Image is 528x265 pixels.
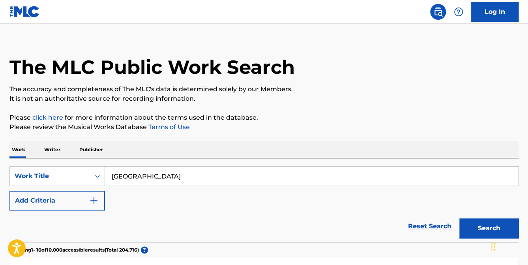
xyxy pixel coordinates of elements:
[491,235,496,259] div: Drag
[454,7,463,17] img: help
[430,4,446,20] a: Public Search
[9,55,295,79] h1: The MLC Public Work Search
[147,123,190,131] a: Terms of Use
[9,122,519,132] p: Please review the Musical Works Database
[141,246,148,254] span: ?
[77,141,105,158] p: Publisher
[15,171,86,181] div: Work Title
[451,4,466,20] div: Help
[489,227,528,265] iframe: Chat Widget
[32,114,63,121] a: click here
[9,94,519,103] p: It is not an authoritative source for recording information.
[9,113,519,122] p: Please for more information about the terms used in the database.
[471,2,519,22] a: Log In
[9,246,139,254] p: Showing 1 - 10 of 10,000 accessible results (Total 204,716 )
[9,191,105,210] button: Add Criteria
[9,141,28,158] p: Work
[89,196,99,205] img: 9d2ae6d4665cec9f34b9.svg
[9,6,40,17] img: MLC Logo
[42,141,63,158] p: Writer
[9,166,519,242] form: Search Form
[404,218,455,235] a: Reset Search
[9,85,519,94] p: The accuracy and completeness of The MLC's data is determined solely by our Members.
[459,218,519,238] button: Search
[433,7,443,17] img: search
